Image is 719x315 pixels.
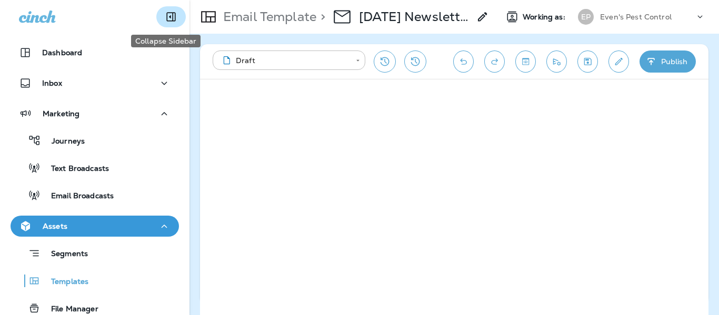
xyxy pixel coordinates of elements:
[515,50,536,73] button: Toggle preview
[359,9,470,25] div: October 2025 Newsletter
[11,184,179,206] button: Email Broadcasts
[11,103,179,124] button: Marketing
[41,164,109,174] p: Text Broadcasts
[41,304,98,314] p: File Manager
[220,55,348,66] div: Draft
[156,6,186,27] button: Collapse Sidebar
[41,249,88,260] p: Segments
[42,79,62,87] p: Inbox
[608,50,629,73] button: Edit details
[11,270,179,292] button: Templates
[359,9,470,25] p: [DATE] Newsletter
[577,50,598,73] button: Save
[453,50,474,73] button: Undo
[42,48,82,57] p: Dashboard
[404,50,426,73] button: View Changelog
[11,73,179,94] button: Inbox
[11,129,179,151] button: Journeys
[316,9,325,25] p: >
[11,157,179,179] button: Text Broadcasts
[578,9,594,25] div: EP
[640,50,696,73] button: Publish
[523,13,567,22] span: Working as:
[484,50,505,73] button: Redo
[546,50,567,73] button: Send test email
[131,35,201,47] div: Collapse Sidebar
[41,277,88,287] p: Templates
[43,222,67,230] p: Assets
[43,109,79,118] p: Marketing
[11,242,179,265] button: Segments
[11,216,179,237] button: Assets
[41,191,114,201] p: Email Broadcasts
[600,13,672,21] p: Even's Pest Control
[11,42,179,63] button: Dashboard
[219,9,316,25] p: Email Template
[41,137,85,147] p: Journeys
[374,50,396,73] button: Restore from previous version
